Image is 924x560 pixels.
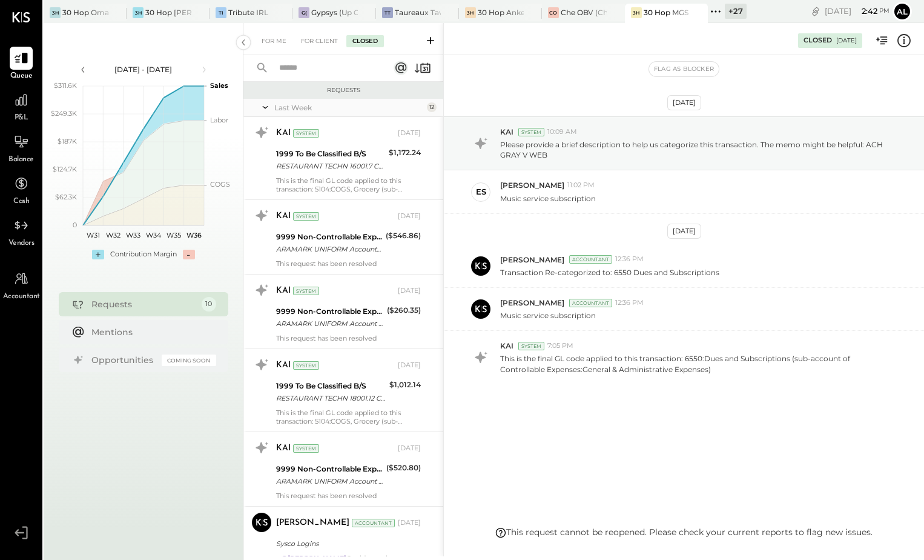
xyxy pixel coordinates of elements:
[276,160,385,172] div: RESTAURANT TECHN 16001.7 CCD
[15,113,28,124] span: P&L
[1,88,42,124] a: P&L
[91,326,210,338] div: Mentions
[62,7,108,18] div: 30 Hop Omaha
[386,230,421,242] div: ($546.86)
[276,442,291,455] div: KAI
[276,176,421,193] div: This is the final GL code applied to this transaction: 5104:COGS, Grocery (sub-account of Cost of...
[389,379,421,391] div: $1,012.14
[73,221,77,229] text: 0
[276,259,421,268] div: This request has been resolved
[145,7,191,18] div: 30 Hop [PERSON_NAME] Summit
[386,462,421,474] div: ($520.80)
[478,7,524,18] div: 30 Hop Ankeny
[1,267,42,302] a: Accountant
[210,180,230,188] text: COGS
[1,172,42,207] a: Cash
[476,186,486,198] div: ES
[561,7,607,18] div: Che OBV (Che OBV LLC) - Ignite
[276,538,417,550] div: Sysco Logins
[276,517,349,529] div: [PERSON_NAME]
[825,5,889,17] div: [DATE]
[382,7,393,18] div: TT
[1,130,42,165] a: Balance
[569,299,612,307] div: Accountant
[8,238,35,249] span: Vendors
[500,310,596,321] p: Music service subscription
[836,36,857,45] div: [DATE]
[274,102,424,113] div: Last Week
[146,231,162,239] text: W34
[10,71,33,82] span: Queue
[299,7,309,18] div: G(
[1,47,42,82] a: Queue
[465,7,476,18] div: 3H
[569,255,612,264] div: Accountant
[276,359,291,372] div: KAI
[276,392,386,404] div: RESTAURANT TECHN 18001.12 CCD
[1,214,42,249] a: Vendors
[51,109,77,118] text: $249.3K
[276,463,383,475] div: 9999 Non-Controllable Expenses:Other Income and Expenses:To Be Classified P&L
[210,116,228,124] text: Labor
[398,212,421,221] div: [DATE]
[276,210,291,222] div: KAI
[398,286,421,296] div: [DATE]
[500,255,564,265] span: [PERSON_NAME]
[92,64,195,75] div: [DATE] - [DATE]
[50,7,61,18] div: 3H
[615,298,644,308] span: 12:36 PM
[167,231,181,239] text: W35
[427,102,437,112] div: 12
[249,86,437,95] div: Requests
[58,137,77,145] text: $187K
[276,285,291,297] div: KAI
[3,292,40,302] span: Accountant
[276,243,382,255] div: ARAMARK UNIFORM Account St CCD
[547,127,577,137] span: 10:09 AM
[276,380,386,392] div: 1999 To Be Classified B/S
[395,7,441,18] div: Taureaux Tavern
[500,180,564,190] span: [PERSON_NAME]
[276,231,382,243] div: 9999 Non-Controllable Expenses:Other Income and Expenses:To Be Classified P&L
[293,444,319,453] div: System
[110,250,177,259] div: Contribution Margin
[518,128,544,136] div: System
[615,255,644,264] span: 12:36 PM
[91,298,196,310] div: Requests
[500,298,564,308] span: [PERSON_NAME]
[202,297,216,312] div: 10
[86,231,99,239] text: W31
[500,353,894,374] p: This is the final GL code applied to this transaction: 6550:Dues and Subscriptions (sub-account o...
[389,147,421,159] div: $1,172.24
[644,7,688,18] div: 30 Hop MGS
[346,35,384,47] div: Closed
[276,492,421,500] div: This request has been resolved
[276,127,291,139] div: KAI
[893,2,912,21] button: Al
[276,148,385,160] div: 1999 To Be Classified B/S
[667,224,701,239] div: [DATE]
[228,7,268,18] div: Tribute IRL
[500,341,513,351] span: KAI
[91,354,156,366] div: Opportunities
[276,475,383,487] div: ARAMARK UNIFORM Account St CCD
[13,196,29,207] span: Cash
[126,231,140,239] text: W33
[518,342,544,350] div: System
[500,139,894,160] p: Please provide a brief description to help us categorize this transaction. The memo might be help...
[500,193,596,204] p: Music service subscription
[256,35,292,47] div: For Me
[293,129,319,138] div: System
[295,35,344,47] div: For Client
[810,5,822,18] div: copy link
[311,7,357,18] div: Gypsys (Up Cincinnati LLC) - Ignite
[216,7,226,18] div: TI
[398,128,421,138] div: [DATE]
[8,155,34,165] span: Balance
[500,127,513,137] span: KAI
[293,361,319,370] div: System
[804,36,832,45] div: Closed
[106,231,120,239] text: W32
[92,250,104,259] div: +
[387,304,421,316] div: ($260.35)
